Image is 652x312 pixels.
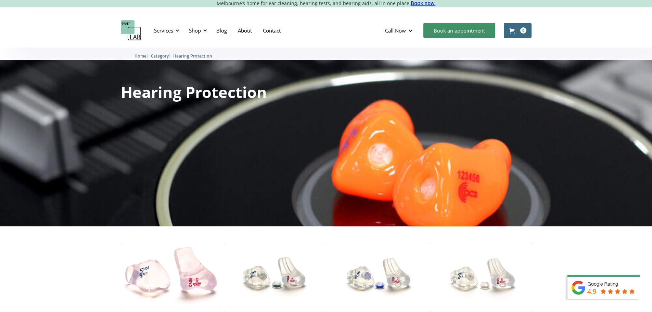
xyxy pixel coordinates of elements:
li: 〉 [151,52,173,60]
a: Category [151,52,169,59]
a: Book an appointment [423,23,495,38]
a: home [121,20,141,41]
img: ACS Pro 10 [224,243,324,312]
div: 0 [520,27,526,34]
span: Category [151,53,169,59]
div: Call Now [385,27,406,34]
a: Contact [257,21,286,40]
img: Total Block [121,243,221,310]
a: Open cart [504,23,532,38]
span: Home [135,53,146,59]
img: ACS Pro 17 [431,243,532,312]
div: Shop [189,27,201,34]
a: Home [135,52,146,59]
h1: Hearing Protection [121,84,267,100]
img: ACS Pro 15 [328,243,428,312]
li: 〉 [135,52,151,60]
span: Hearing Protection [173,53,212,59]
div: Services [154,27,173,34]
a: Hearing Protection [173,52,212,59]
div: Services [150,20,181,41]
div: Shop [185,20,209,41]
a: Blog [211,21,232,40]
div: Call Now [380,20,420,41]
a: About [232,21,257,40]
